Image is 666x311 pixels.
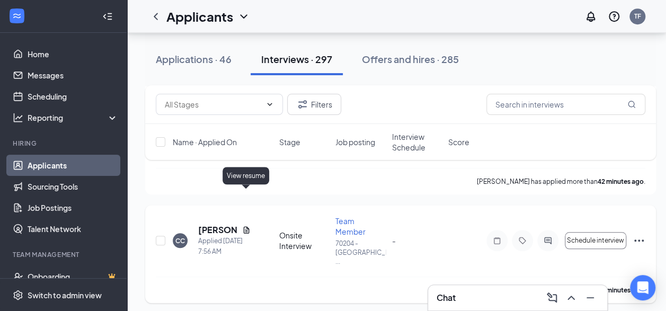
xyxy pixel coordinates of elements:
[563,289,580,306] button: ChevronUp
[12,11,22,21] svg: WorkstreamLogo
[242,226,251,234] svg: Document
[198,236,251,257] div: Applied [DATE] 7:56 AM
[28,218,118,239] a: Talent Network
[335,137,375,147] span: Job posting
[173,137,237,147] span: Name · Applied On
[565,291,578,304] svg: ChevronUp
[541,236,554,245] svg: ActiveChat
[166,7,233,25] h1: Applicants
[491,236,503,245] svg: Note
[165,99,261,110] input: All Stages
[335,216,366,236] span: Team Member
[261,52,332,66] div: Interviews · 297
[149,10,162,23] svg: ChevronLeft
[13,290,23,300] svg: Settings
[546,291,558,304] svg: ComposeMessage
[598,286,644,294] b: 44 minutes ago
[437,292,456,304] h3: Chat
[630,275,655,300] div: Open Intercom Messenger
[279,137,300,147] span: Stage
[565,232,626,249] button: Schedule interview
[287,94,341,115] button: Filter Filters
[237,10,250,23] svg: ChevronDown
[13,250,116,259] div: Team Management
[633,234,645,247] svg: Ellipses
[584,10,597,23] svg: Notifications
[362,52,459,66] div: Offers and hires · 285
[477,177,645,186] p: [PERSON_NAME] has applied more than .
[28,86,118,107] a: Scheduling
[392,131,442,153] span: Interview Schedule
[28,266,118,287] a: OnboardingCrown
[265,100,274,109] svg: ChevronDown
[279,230,329,251] div: Onsite Interview
[102,11,113,22] svg: Collapse
[392,236,396,245] span: -
[175,236,185,245] div: CC
[28,290,102,300] div: Switch to admin view
[28,112,119,123] div: Reporting
[598,177,644,185] b: 42 minutes ago
[567,237,624,244] span: Schedule interview
[296,98,309,111] svg: Filter
[544,289,561,306] button: ComposeMessage
[28,43,118,65] a: Home
[516,236,529,245] svg: Tag
[335,239,385,266] p: 70204 - [GEOGRAPHIC_DATA] ...
[486,94,645,115] input: Search in interviews
[608,10,620,23] svg: QuestionInfo
[28,176,118,197] a: Sourcing Tools
[627,100,636,109] svg: MagnifyingGlass
[582,289,599,306] button: Minimize
[156,52,232,66] div: Applications · 46
[28,197,118,218] a: Job Postings
[448,137,469,147] span: Score
[13,112,23,123] svg: Analysis
[634,12,641,21] div: TF
[223,167,269,184] div: View resume
[584,291,597,304] svg: Minimize
[198,224,238,236] h5: [PERSON_NAME]
[13,139,116,148] div: Hiring
[28,65,118,86] a: Messages
[28,155,118,176] a: Applicants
